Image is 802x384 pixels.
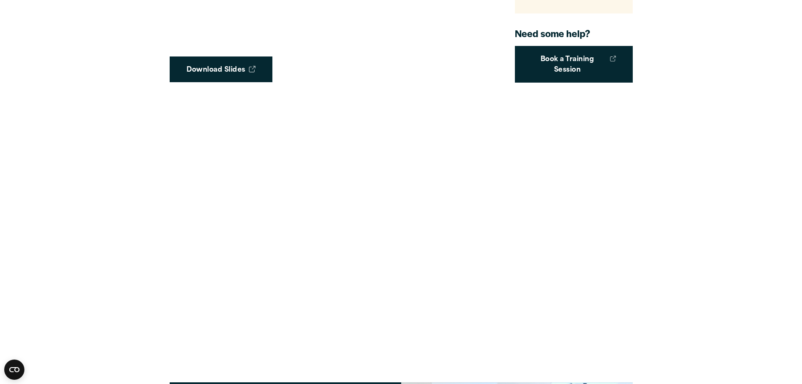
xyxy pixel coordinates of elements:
[195,116,607,348] iframe: To enrich screen reader interactions, please activate Accessibility in Grammarly extension settings
[4,360,24,380] button: Open CMP widget
[170,56,272,83] a: Download Slides
[4,360,24,380] svg: CookieBot Widget Icon
[515,46,633,82] a: Book a Training Session
[4,360,24,380] div: CookieBot Widget Contents
[515,27,633,40] h4: Need some help?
